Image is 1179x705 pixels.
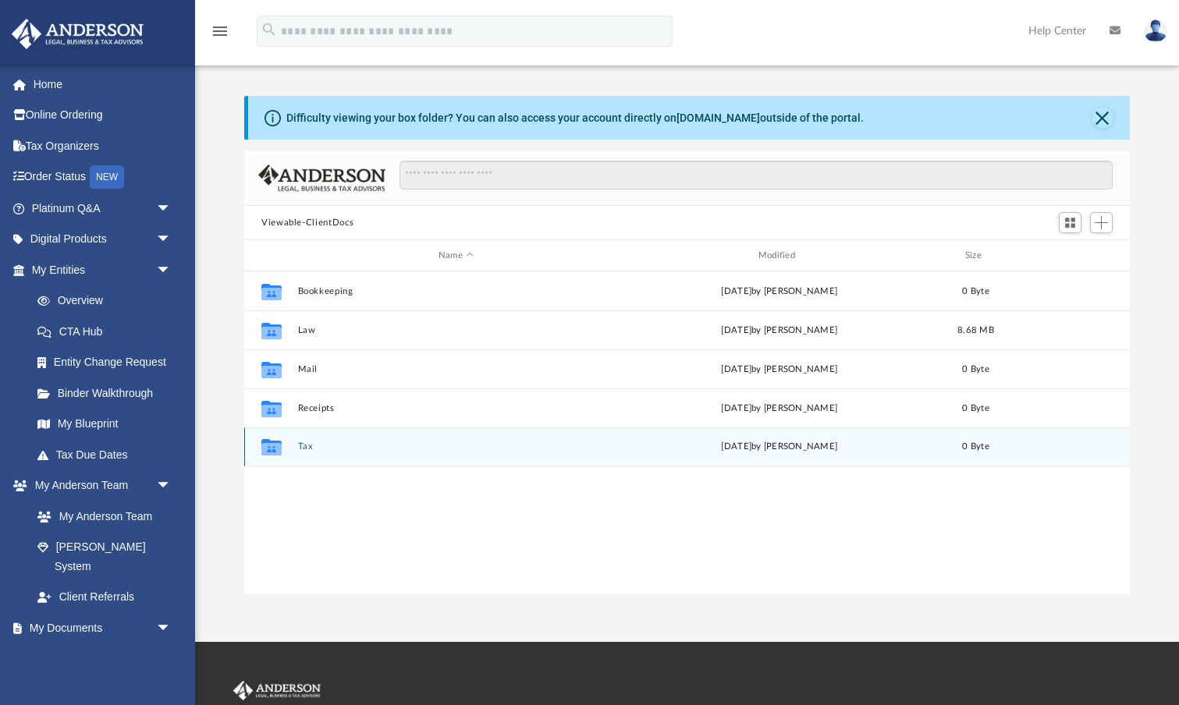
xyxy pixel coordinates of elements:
[298,441,615,452] button: Tax
[22,409,187,440] a: My Blueprint
[621,363,938,377] div: [DATE] by [PERSON_NAME]
[298,325,615,335] button: Law
[22,643,179,675] a: Box
[1059,212,1082,234] button: Switch to Grid View
[11,193,195,224] a: Platinum Q&Aarrow_drop_down
[11,161,195,193] a: Order StatusNEW
[22,501,179,532] a: My Anderson Team
[962,287,989,296] span: 0 Byte
[11,612,187,643] a: My Documentsarrow_drop_down
[297,249,614,263] div: Name
[621,249,938,263] div: Modified
[251,249,290,263] div: id
[156,193,187,225] span: arrow_drop_down
[211,22,229,41] i: menu
[90,165,124,189] div: NEW
[22,285,195,317] a: Overview
[22,582,187,613] a: Client Referrals
[400,161,1113,190] input: Search files and folders
[621,285,938,299] div: [DATE] by [PERSON_NAME]
[22,377,195,409] a: Binder Walkthrough
[261,21,278,38] i: search
[22,532,187,582] a: [PERSON_NAME] System
[621,324,938,338] div: [DATE] by [PERSON_NAME]
[298,403,615,413] button: Receipts
[621,402,938,416] div: [DATE] by [PERSON_NAME]
[22,316,195,347] a: CTA Hub
[1090,212,1113,234] button: Add
[156,470,187,502] span: arrow_drop_down
[962,442,989,451] span: 0 Byte
[7,19,148,49] img: Anderson Advisors Platinum Portal
[22,439,195,470] a: Tax Due Dates
[286,110,864,126] div: Difficulty viewing your box folder? You can also access your account directly on outside of the p...
[156,224,187,256] span: arrow_drop_down
[1092,107,1113,129] button: Close
[211,30,229,41] a: menu
[11,224,195,255] a: Digital Productsarrow_drop_down
[11,100,195,131] a: Online Ordering
[945,249,1007,263] div: Size
[244,271,1130,595] div: grid
[962,404,989,413] span: 0 Byte
[11,69,195,100] a: Home
[298,286,615,296] button: Bookkeeping
[261,216,353,230] button: Viewable-ClientDocs
[22,347,195,378] a: Entity Change Request
[156,612,187,644] span: arrow_drop_down
[11,130,195,161] a: Tax Organizers
[957,326,994,335] span: 8.68 MB
[11,254,195,285] a: My Entitiesarrow_drop_down
[230,681,324,701] img: Anderson Advisors Platinum Portal
[621,440,938,454] div: [DATE] by [PERSON_NAME]
[156,254,187,286] span: arrow_drop_down
[962,365,989,374] span: 0 Byte
[1144,19,1167,42] img: User Pic
[1014,249,1123,263] div: id
[298,364,615,374] button: Mail
[11,470,187,501] a: My Anderson Teamarrow_drop_down
[677,112,760,124] a: [DOMAIN_NAME]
